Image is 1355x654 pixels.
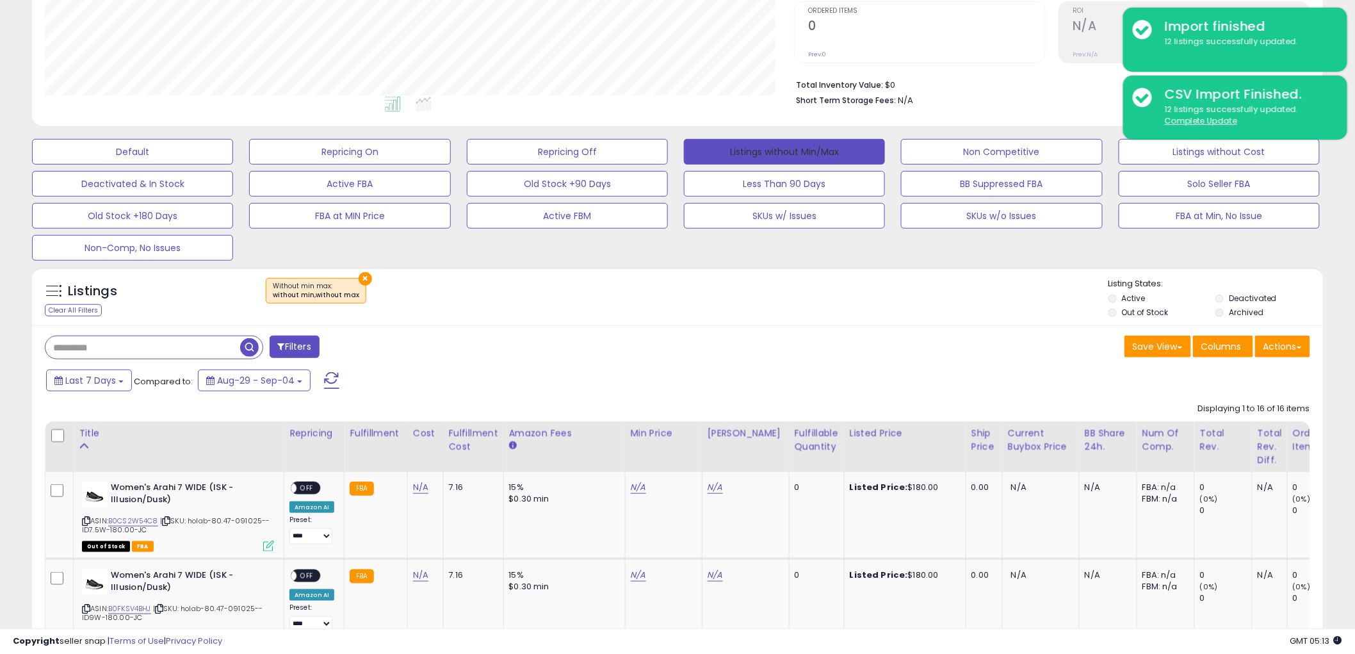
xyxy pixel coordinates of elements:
span: | SKU: holab-80.47-091025--ID7.5W-180.00-JC [82,516,270,535]
span: All listings that are currently out of stock and unavailable for purchase on Amazon [82,541,130,552]
small: Amazon Fees. [509,440,517,452]
a: B0FKSV4BHJ [108,603,151,614]
button: Columns [1193,336,1253,357]
small: (0%) [1293,582,1311,592]
div: Ship Price [971,427,997,454]
label: Active [1122,293,1146,304]
div: CSV Import Finished. [1155,85,1338,104]
small: Prev: N/A [1073,51,1098,58]
div: Ordered Items [1293,427,1340,454]
button: Aug-29 - Sep-04 [198,370,311,391]
b: Women's Arahi 7 WIDE (ISK - Illusion/Dusk) [111,482,266,509]
div: 0.00 [971,482,993,493]
button: Old Stock +90 Days [467,171,668,197]
button: Last 7 Days [46,370,132,391]
div: Fulfillable Quantity [795,427,839,454]
span: N/A [898,94,913,106]
div: Amazon Fees [509,427,620,440]
div: N/A [1258,569,1278,581]
div: Fulfillment Cost [449,427,498,454]
div: FBM: n/a [1142,581,1185,593]
a: N/A [631,569,646,582]
b: Listed Price: [850,569,908,581]
div: without min,without max [273,291,359,300]
b: Short Term Storage Fees: [796,95,896,106]
div: $0.30 min [509,581,615,593]
span: OFF [296,483,317,494]
button: Default [32,139,233,165]
button: Save View [1124,336,1191,357]
div: Total Rev. [1200,427,1247,454]
div: Repricing [289,427,339,440]
div: N/A [1258,482,1278,493]
button: Active FBM [467,203,668,229]
button: Non-Comp, No Issues [32,235,233,261]
div: 15% [509,569,615,581]
small: (0%) [1200,582,1218,592]
div: 12 listings successfully updated. [1155,36,1338,48]
small: FBA [350,569,373,584]
p: Listing States: [1108,278,1323,290]
h5: Listings [68,282,117,300]
a: B0CS2W54C8 [108,516,158,527]
span: Without min max : [273,281,359,300]
div: N/A [1085,569,1127,581]
div: Preset: [289,603,334,632]
div: Title [79,427,279,440]
a: N/A [413,481,428,494]
span: FBA [132,541,154,552]
div: 12 listings successfully updated. [1155,104,1338,127]
b: Total Inventory Value: [796,79,883,90]
div: Amazon AI [289,589,334,601]
div: ASIN: [82,482,274,550]
small: (0%) [1200,494,1218,504]
button: Solo Seller FBA [1119,171,1320,197]
div: Preset: [289,516,334,544]
button: BB Suppressed FBA [901,171,1102,197]
div: ASIN: [82,569,274,638]
div: Listed Price [850,427,961,440]
span: OFF [296,571,317,582]
small: Prev: 0 [808,51,826,58]
div: 0 [1200,593,1252,604]
button: Filters [270,336,320,358]
span: N/A [1011,481,1026,493]
span: 2025-09-12 05:13 GMT [1290,635,1342,647]
small: FBA [350,482,373,496]
div: 0 [1293,593,1345,604]
span: Ordered Items [808,8,1045,15]
div: 0 [795,482,834,493]
a: N/A [708,481,723,494]
div: Fulfillment [350,427,402,440]
div: $180.00 [850,569,956,581]
div: 7.16 [449,482,494,493]
div: seller snap | | [13,635,222,648]
div: FBA: n/a [1142,482,1185,493]
strong: Copyright [13,635,60,647]
button: FBA at MIN Price [249,203,450,229]
div: 0 [1293,482,1345,493]
div: 0 [1200,505,1252,516]
a: Terms of Use [110,635,164,647]
button: Repricing Off [467,139,668,165]
button: SKUs w/o Issues [901,203,1102,229]
div: Import finished [1155,17,1338,36]
button: FBA at Min, No Issue [1119,203,1320,229]
label: Archived [1229,307,1263,318]
span: N/A [1011,569,1026,581]
span: Compared to: [134,375,193,388]
button: Old Stock +180 Days [32,203,233,229]
div: 15% [509,482,615,493]
span: Last 7 Days [65,374,116,387]
div: 0 [1200,482,1252,493]
div: Amazon AI [289,502,334,513]
b: Women's Arahi 7 WIDE (ISK - Illusion/Dusk) [111,569,266,596]
a: N/A [413,569,428,582]
div: Cost [413,427,438,440]
img: 31OlC7hB+AL._SL40_.jpg [82,482,108,507]
div: 0.00 [971,569,993,581]
span: Columns [1201,340,1242,353]
button: Active FBA [249,171,450,197]
img: 31OlC7hB+AL._SL40_.jpg [82,569,108,595]
div: BB Share 24h. [1085,427,1132,454]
